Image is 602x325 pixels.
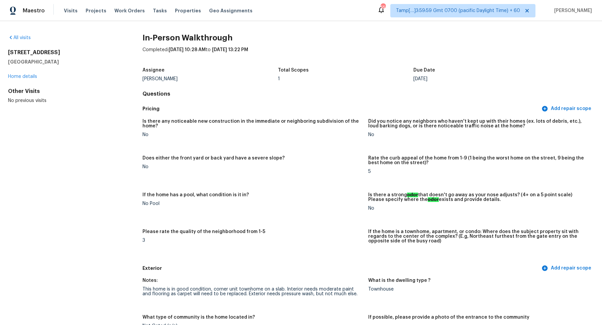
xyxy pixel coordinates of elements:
h5: Total Scopes [278,68,309,73]
button: Add repair scope [540,262,594,275]
span: No previous visits [8,98,46,103]
span: Maestro [23,7,45,14]
h5: Did you notice any neighbors who haven't kept up with their homes (ex. lots of debris, etc.), lou... [368,119,589,128]
span: [DATE] 13:22 PM [212,47,248,52]
span: Work Orders [114,7,145,14]
div: 558 [381,4,385,11]
h5: [GEOGRAPHIC_DATA] [8,59,121,65]
h5: Is there any noticeable new construction in the immediate or neighboring subdivision of the home? [142,119,363,128]
span: Tasks [153,8,167,13]
a: Home details [8,74,37,79]
h5: What type of community is the home located in? [142,315,255,320]
div: No [368,206,589,211]
h4: Questions [142,91,594,97]
div: [DATE] [413,77,549,81]
h5: If possible, please provide a photo of the entrance to the community [368,315,529,320]
div: 5 [368,169,589,174]
h5: Rate the curb appeal of the home from 1-9 (1 being the worst home on the street, 9 being the best... [368,156,589,165]
a: All visits [8,35,31,40]
span: [DATE] 10:28 AM [169,47,206,52]
span: Projects [86,7,106,14]
h5: Does either the front yard or back yard have a severe slope? [142,156,285,160]
span: Tamp[…]3:59:59 Gmt 0700 (pacific Daylight Time) + 60 [396,7,520,14]
div: Other Visits [8,88,121,95]
span: Properties [175,7,201,14]
h5: Please rate the quality of the neighborhood from 1-5 [142,229,265,234]
h2: In-Person Walkthrough [142,34,594,41]
div: No [368,132,589,137]
div: Completed: to [142,46,594,64]
ah_el_jm_1744356538015: odor [428,197,439,202]
div: No [142,165,363,169]
span: Visits [64,7,78,14]
div: No [142,132,363,137]
h5: Notes: [142,278,158,283]
h5: If the home is a townhome, apartment, or condo: Where does the subject property sit with regards ... [368,229,589,243]
ah_el_jm_1744356538015: odor [407,193,418,197]
span: Add repair scope [543,264,591,273]
span: [PERSON_NAME] [551,7,592,14]
span: Geo Assignments [209,7,253,14]
h5: Assignee [142,68,165,73]
div: 3 [142,238,363,243]
h2: [STREET_ADDRESS] [8,49,121,56]
div: This home is in good condition, corner unit townhome on a slab. Interior needs moderate paint and... [142,287,363,296]
div: [PERSON_NAME] [142,77,278,81]
h5: If the home has a pool, what condition is it in? [142,193,249,197]
div: 1 [278,77,413,81]
h5: Due Date [413,68,435,73]
span: Add repair scope [543,105,591,113]
h5: Pricing [142,105,540,112]
div: Townhouse [368,287,589,292]
h5: Is there a strong that doesn't go away as your nose adjusts? (4+ on a 5 point scale) Please speci... [368,193,589,202]
h5: What is the dwelling type ? [368,278,430,283]
div: No Pool [142,201,363,206]
button: Add repair scope [540,103,594,115]
h5: Exterior [142,265,540,272]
